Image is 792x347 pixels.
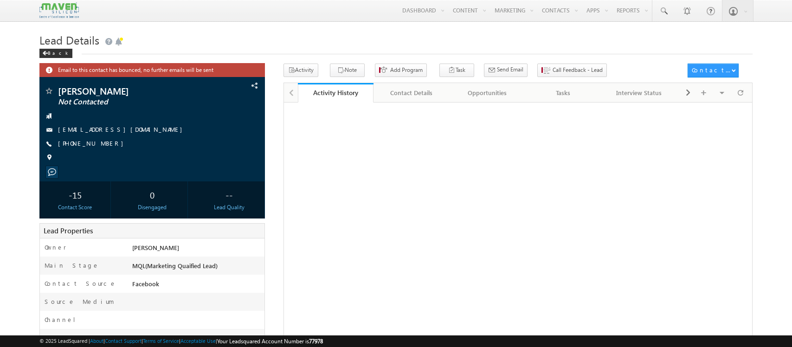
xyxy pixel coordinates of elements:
[375,64,427,77] button: Add Program
[58,97,199,107] span: Not Contacted
[537,64,607,77] button: Call Feedback - Lead
[39,32,99,47] span: Lead Details
[373,83,450,103] a: Contact Details
[390,66,423,74] span: Add Program
[45,279,116,288] label: Contact Source
[90,338,103,344] a: About
[39,2,78,19] img: Custom Logo
[601,83,677,103] a: Interview Status
[553,66,603,74] span: Call Feedback - Lead
[309,338,323,345] span: 77978
[58,86,199,96] span: [PERSON_NAME]
[44,226,93,235] span: Lead Properties
[45,297,114,306] label: Source Medium
[484,64,528,77] button: Send Email
[688,64,739,77] button: Contact Actions
[105,338,142,344] a: Contact Support
[533,87,593,98] div: Tasks
[217,338,323,345] span: Your Leadsquared Account Number is
[143,338,179,344] a: Terms of Service
[39,337,323,346] span: © 2025 LeadSquared | | | | |
[450,83,526,103] a: Opportunities
[58,125,187,135] span: [EMAIL_ADDRESS][DOMAIN_NAME]
[119,203,185,212] div: Disengaged
[609,87,669,98] div: Interview Status
[526,83,602,103] a: Tasks
[330,64,365,77] button: Note
[457,87,517,98] div: Opportunities
[298,83,374,103] a: Activity History
[130,279,264,292] div: Facebook
[42,203,108,212] div: Contact Score
[283,64,318,77] button: Activity
[45,315,83,324] label: Channel
[381,87,441,98] div: Contact Details
[439,64,474,77] button: Task
[132,244,179,251] span: [PERSON_NAME]
[119,186,185,203] div: 0
[130,261,264,274] div: MQL(Marketing Quaified Lead)
[45,261,99,270] label: Main Stage
[305,88,367,97] div: Activity History
[39,49,72,58] div: Back
[497,65,523,74] span: Send Email
[58,139,128,148] span: [PHONE_NUMBER]
[692,66,731,74] div: Contact Actions
[45,334,100,342] label: Program Type
[58,65,231,73] span: Email to this contact has bounced, no further emails will be sent
[42,186,108,203] div: -15
[180,338,216,344] a: Acceptable Use
[196,186,263,203] div: --
[196,203,263,212] div: Lead Quality
[45,243,66,251] label: Owner
[39,48,77,56] a: Back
